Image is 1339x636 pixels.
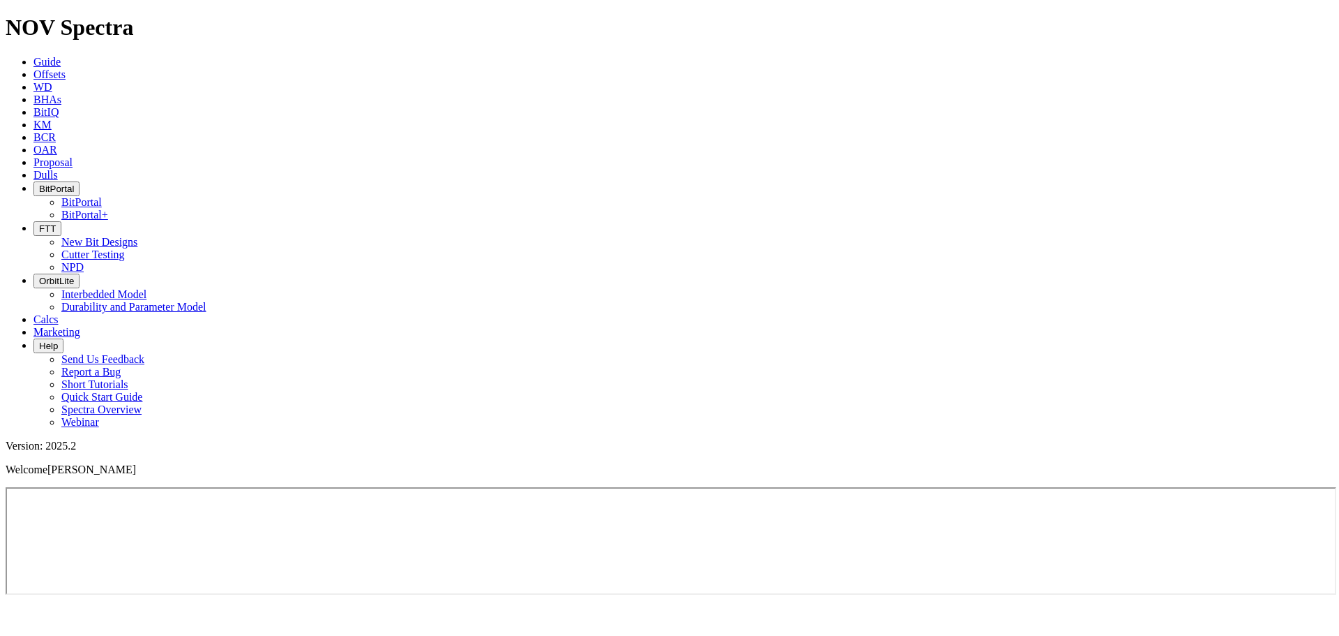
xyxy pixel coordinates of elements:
[61,261,84,273] a: NPD
[61,378,128,390] a: Short Tutorials
[39,341,58,351] span: Help
[39,184,74,194] span: BitPortal
[61,353,144,365] a: Send Us Feedback
[33,169,58,181] a: Dulls
[39,276,74,286] span: OrbitLite
[39,223,56,234] span: FTT
[61,301,206,313] a: Durability and Parameter Model
[33,274,80,288] button: OrbitLite
[33,131,56,143] a: BCR
[61,249,125,260] a: Cutter Testing
[61,288,146,300] a: Interbedded Model
[33,156,73,168] a: Proposal
[33,326,80,338] a: Marketing
[33,94,61,105] a: BHAs
[33,182,80,196] button: BitPortal
[61,196,102,208] a: BitPortal
[33,339,63,353] button: Help
[61,366,121,378] a: Report a Bug
[33,144,57,156] a: OAR
[6,15,1333,40] h1: NOV Spectra
[33,106,59,118] a: BitIQ
[33,313,59,325] a: Calcs
[33,56,61,68] a: Guide
[6,440,1333,452] div: Version: 2025.2
[61,236,137,248] a: New Bit Designs
[33,221,61,236] button: FTT
[33,68,66,80] a: Offsets
[33,81,52,93] a: WD
[47,464,136,475] span: [PERSON_NAME]
[33,119,52,131] a: KM
[61,404,142,415] a: Spectra Overview
[61,416,99,428] a: Webinar
[61,209,108,221] a: BitPortal+
[61,391,142,403] a: Quick Start Guide
[6,464,1333,476] p: Welcome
